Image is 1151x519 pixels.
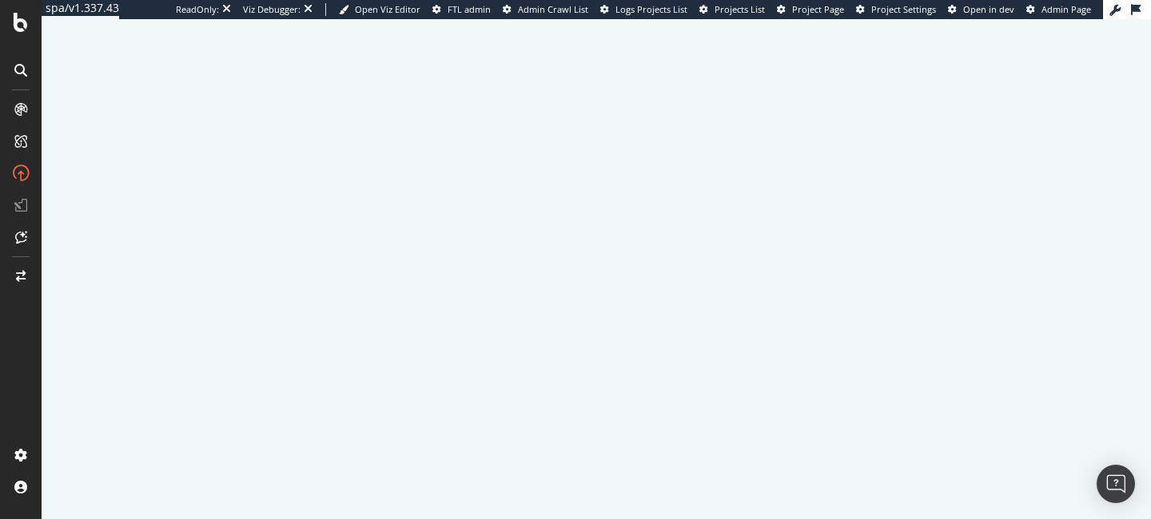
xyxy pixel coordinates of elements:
div: animation [539,228,654,285]
a: Projects List [699,3,765,16]
span: Project Settings [871,3,936,15]
a: Admin Page [1026,3,1091,16]
span: Projects List [715,3,765,15]
a: Project Page [777,3,844,16]
a: Logs Projects List [600,3,687,16]
span: Project Page [792,3,844,15]
span: Open Viz Editor [355,3,420,15]
div: Viz Debugger: [243,3,301,16]
a: Admin Crawl List [503,3,588,16]
a: FTL admin [432,3,491,16]
div: Open Intercom Messenger [1097,465,1135,503]
a: Project Settings [856,3,936,16]
span: Logs Projects List [615,3,687,15]
span: FTL admin [448,3,491,15]
div: ReadOnly: [176,3,219,16]
span: Admin Crawl List [518,3,588,15]
a: Open in dev [948,3,1014,16]
span: Open in dev [963,3,1014,15]
span: Admin Page [1041,3,1091,15]
a: Open Viz Editor [339,3,420,16]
